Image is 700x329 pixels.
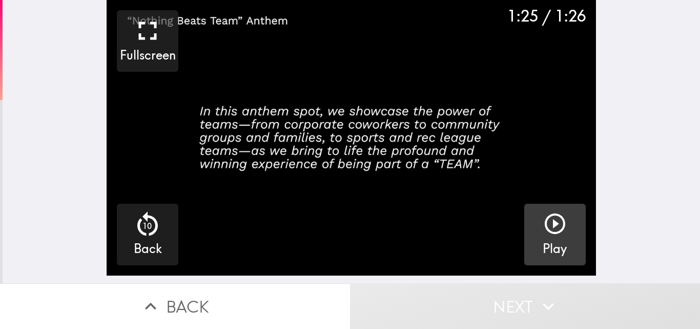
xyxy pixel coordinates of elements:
button: 10Back [117,204,178,265]
button: Fullscreen [117,10,178,72]
p: 10 [142,220,152,231]
h5: Back [134,240,162,258]
h5: Play [543,240,567,258]
div: 1:25 / 1:26 [507,5,586,27]
button: Next [350,283,700,329]
button: Play [524,204,586,265]
h5: Fullscreen [120,47,176,64]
